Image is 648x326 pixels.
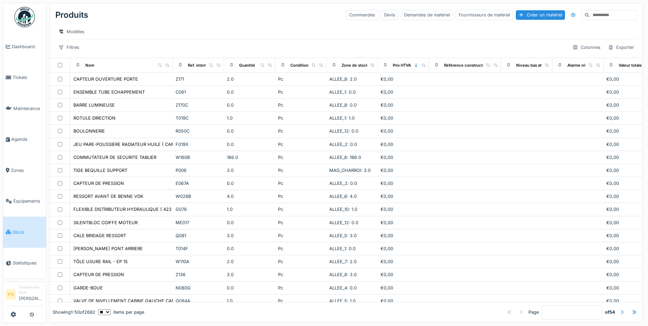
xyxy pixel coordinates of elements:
[278,115,324,121] div: Pc
[227,115,273,121] div: 1.0
[227,298,273,304] div: 1.0
[381,128,426,134] div: €0,00
[329,77,357,82] span: ALLEE_8: 2.0
[227,258,273,265] div: 2.0
[278,219,324,226] div: Pc
[176,258,221,265] div: W110A
[329,298,356,303] span: ALLEE_5: 1.0
[278,298,324,304] div: Pc
[239,63,255,68] div: Quantité
[381,232,426,239] div: €0,00
[329,246,356,251] span: ALLEE_1: 0.0
[176,102,221,108] div: Z170C
[73,285,103,291] div: GARDE-BOUE
[278,245,324,252] div: Pc
[290,63,323,68] div: Conditionnement
[3,186,46,217] a: Équipements
[381,76,426,82] div: €0,00
[278,285,324,291] div: Pc
[176,285,221,291] div: N080G
[227,76,273,82] div: 2.0
[3,93,46,124] a: Maintenance
[176,245,221,252] div: T014F
[516,10,565,19] div: Créer un matériel
[73,219,138,226] div: SILENTBLOC COIFFE MOTEUR
[11,136,43,142] span: Agenda
[13,198,43,204] span: Équipements
[329,194,357,199] span: ALLEE_6: 4.0
[6,285,43,306] a: FV Gestionnaire local[PERSON_NAME]
[342,63,375,68] div: Zone de stockage
[3,155,46,186] a: Zones
[227,154,273,161] div: 186.0
[73,258,128,265] div: TÔLE USURE RAIL - EP 15
[381,115,426,121] div: €0,00
[381,102,426,108] div: €0,00
[188,63,209,68] div: Ref. interne
[55,42,82,52] div: Filtres
[329,116,355,121] span: ALLEE_1: 1.0
[227,232,273,239] div: 3.0
[381,206,426,213] div: €0,00
[19,285,43,304] li: [PERSON_NAME]
[329,103,357,108] span: ALLEE_8: 0.0
[85,63,94,68] div: Nom
[73,167,127,174] div: TIGE BEQUILLE SUPPORT
[381,219,426,226] div: €0,00
[227,193,273,200] div: 4.0
[227,102,273,108] div: 0.0
[329,285,357,290] span: ALLEE_4: 0.0
[227,128,273,134] div: 0.0
[227,141,273,148] div: 0.0
[329,259,357,264] span: ALLEE_7: 2.0
[53,309,95,315] div: Showing 1 - 50 of 2682
[73,206,175,213] div: FLEXIBLE DISTRIBUTEUR HYDRAULIQUE ( 423 )
[227,180,273,187] div: 0.0
[329,155,361,160] span: ALLEE_6: 186.0
[329,142,357,147] span: ALLEE_2: 0.0
[73,271,124,278] div: CAPTEUR DE PRESSION
[176,193,221,200] div: W028B
[278,128,324,134] div: Pc
[13,229,43,235] span: Stock
[278,206,324,213] div: Pc
[73,180,124,187] div: CAPTEUR DE PRESSION
[176,232,221,239] div: Q081
[381,167,426,174] div: €0,00
[3,217,46,248] a: Stock
[55,6,88,24] div: Produits
[3,62,46,93] a: Tickets
[381,180,426,187] div: €0,00
[73,245,143,252] div: [PERSON_NAME] PONT ARRIERE
[73,154,156,161] div: COMMUTATEUR DE SECURITE TABLIER
[19,285,43,295] div: Gestionnaire local
[569,42,604,52] div: Colonnes
[176,206,221,213] div: G076
[14,7,35,27] img: Badge_color-CXgf-gQk.svg
[381,245,426,252] div: €0,00
[176,271,221,278] div: Z136
[381,154,426,161] div: €0,00
[278,167,324,174] div: Pc
[73,232,126,239] div: CALE BRIDAGE RESSORT
[278,232,324,239] div: Pc
[176,141,221,148] div: F019X
[6,289,16,300] li: FV
[278,141,324,148] div: Pc
[73,193,143,200] div: RESSORT AVANT DE BENNE VDK
[227,245,273,252] div: 0.0
[278,180,324,187] div: Pc
[393,63,411,68] div: Prix HTVA
[3,248,46,279] a: Statistiques
[227,89,273,95] div: 0.0
[329,181,357,186] span: ALLEE_2: 0.0
[227,206,273,213] div: 1.0
[278,271,324,278] div: Pc
[278,193,324,200] div: Pc
[381,193,426,200] div: €0,00
[176,219,221,226] div: ME017
[11,167,43,174] span: Zones
[329,168,371,173] span: MAG_CHARROI: 3.0
[3,124,46,155] a: Agenda
[73,298,193,304] div: VALVE DE NIVELLEMENT CABINE GAUCHE CAMION 424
